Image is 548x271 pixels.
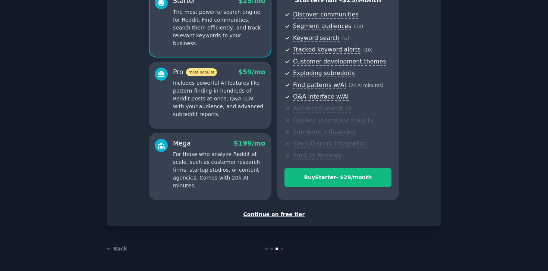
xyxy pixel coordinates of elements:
[173,79,265,118] p: Includes powerful AI features like pattern-finding in hundreds of Reddit posts at once, Q&A LLM w...
[349,83,384,88] span: ( 2k AI minutes )
[173,8,265,47] p: The most powerful search engine for Reddit. Find communities, search them efficiently, and track ...
[238,68,265,76] span: $ 59 /mo
[293,81,346,89] span: Find patterns w/AI
[173,68,217,77] div: Pro
[186,68,217,76] span: most popular
[354,24,363,29] span: ( 10 )
[284,168,391,187] button: BuyStarter- $29/month
[173,150,265,190] p: For those who analyze Reddit at scale, such as customer research firms, startup studios, or conte...
[293,152,341,160] span: Product Reviews
[285,174,391,181] div: Buy Starter - $ 29 /month
[115,211,433,218] div: Continue on free tier
[363,47,372,53] span: ( 10 )
[293,58,386,66] span: Customer development themes
[234,140,265,147] span: $ 199 /mo
[293,128,356,136] span: Subreddit influencers
[293,22,351,30] span: Segment audiences
[293,11,358,19] span: Discover communities
[293,93,349,101] span: Q&A interface w/AI
[293,105,351,113] span: Advanced search UI
[293,69,355,77] span: Exploding subreddits
[293,140,367,148] span: Slack/Discord integration
[293,116,373,124] span: Content promotion insights
[107,246,127,252] a: ← Back
[293,34,340,42] span: Keyword search
[342,36,350,41] span: ( ∞ )
[173,139,191,148] div: Mega
[293,46,360,54] span: Tracked keyword alerts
